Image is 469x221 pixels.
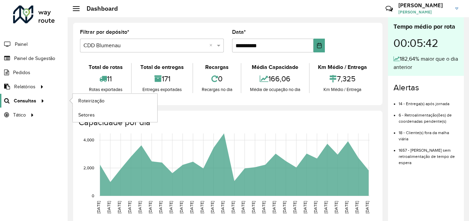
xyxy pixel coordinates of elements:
[344,201,349,213] text: [DATE]
[399,96,458,107] li: 14 - Entrega(s) após jornada
[210,201,214,213] text: [DATE]
[78,97,104,104] span: Roteirização
[80,28,129,36] label: Filtrar por depósito
[127,201,132,213] text: [DATE]
[133,71,190,86] div: 171
[73,94,157,108] a: Roteirização
[251,201,256,213] text: [DATE]
[232,28,246,36] label: Data
[355,201,359,213] text: [DATE]
[292,201,297,213] text: [DATE]
[92,193,94,198] text: 0
[303,201,307,213] text: [DATE]
[82,86,129,93] div: Rotas exportadas
[138,201,142,213] text: [DATE]
[78,111,95,119] span: Setores
[241,201,245,213] text: [DATE]
[13,69,30,76] span: Pedidos
[313,201,318,213] text: [DATE]
[14,83,36,90] span: Relatórios
[334,201,338,213] text: [DATE]
[107,201,111,213] text: [DATE]
[148,201,152,213] text: [DATE]
[399,124,458,142] li: 18 - Cliente(s) fora da malha viária
[195,86,239,93] div: Recargas no dia
[79,118,376,128] h4: Capacidade por dia
[243,63,307,71] div: Média Capacidade
[195,63,239,71] div: Recargas
[323,201,328,213] text: [DATE]
[14,97,36,104] span: Consultas
[393,55,458,71] div: 182,64% maior que o dia anterior
[96,201,101,213] text: [DATE]
[399,107,458,124] li: 6 - Retroalimentação(ões) de coordenadas pendente(s)
[82,71,129,86] div: 11
[398,2,450,9] h3: [PERSON_NAME]
[311,71,374,86] div: 7,325
[158,201,163,213] text: [DATE]
[282,201,287,213] text: [DATE]
[243,71,307,86] div: 166,06
[169,201,173,213] text: [DATE]
[13,111,26,119] span: Tático
[311,86,374,93] div: Km Médio / Entrega
[382,1,397,16] a: Contato Rápido
[83,138,94,142] text: 4,000
[399,142,458,166] li: 1657 - [PERSON_NAME] sem retroalimentação de tempo de espera
[261,201,266,213] text: [DATE]
[133,63,190,71] div: Total de entregas
[83,165,94,170] text: 2,000
[195,71,239,86] div: 0
[82,63,129,71] div: Total de rotas
[133,86,190,93] div: Entregas exportadas
[393,83,458,93] h4: Alertas
[179,201,183,213] text: [DATE]
[313,39,325,52] button: Choose Date
[14,55,55,62] span: Painel de Sugestão
[231,201,235,213] text: [DATE]
[393,31,458,55] div: 00:05:42
[200,201,204,213] text: [DATE]
[243,86,307,93] div: Média de ocupação no dia
[80,5,118,12] h2: Dashboard
[117,201,121,213] text: [DATE]
[73,108,157,122] a: Setores
[272,201,276,213] text: [DATE]
[398,9,450,15] span: [PERSON_NAME]
[220,201,225,213] text: [DATE]
[209,41,215,50] span: Clear all
[189,201,194,213] text: [DATE]
[393,22,458,31] div: Tempo médio por rota
[15,41,28,48] span: Painel
[311,63,374,71] div: Km Médio / Entrega
[365,201,369,213] text: [DATE]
